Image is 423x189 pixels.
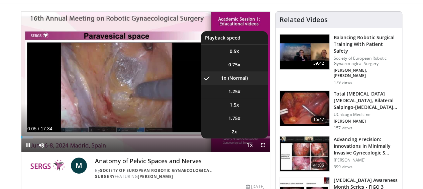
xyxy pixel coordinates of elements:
[138,174,173,179] a: [PERSON_NAME]
[334,125,352,131] p: 157 views
[280,35,329,69] img: 0ea6d4c1-4c24-41be-9a55-97963dbc435c.150x105_q85_crop-smart_upscale.jpg
[228,61,240,68] span: 0.75x
[38,126,39,131] span: /
[228,88,240,95] span: 1.25x
[21,138,35,152] button: Pause
[95,168,212,179] a: Society of European Robotic Gynaecological Surgery
[71,157,87,174] a: M
[334,119,398,124] p: [PERSON_NAME]
[232,128,237,135] span: 2x
[334,164,352,170] p: 399 views
[334,34,398,54] h3: Balancing Robotic Surgical Training With Patient Safety
[280,91,329,126] img: 73c89b7f-3e59-4031-9960-b4dc141d2a10.150x105_q85_crop-smart_upscale.jpg
[243,138,256,152] button: Playback Rate
[256,138,270,152] button: Fullscreen
[221,75,226,81] span: 1x
[311,162,327,169] span: 41:06
[280,34,398,85] a: 59:42 Balancing Robotic Surgical Training With Patient Safety Society of European Robotic Gynaeco...
[334,136,398,156] h3: Advancing Precision: Innovations in Minimally Invasive Gynecologic S…
[280,136,398,172] a: 41:06 Advancing Precision: Innovations in Minimally Invasive Gynecologic S… [PERSON_NAME] 399 views
[334,56,398,66] p: Society of European Robotic Gynaecological Surgery
[334,90,398,111] h3: Total [MEDICAL_DATA] [MEDICAL_DATA], Bilateral Salpingo-[MEDICAL_DATA], an…
[334,80,352,85] p: 179 views
[95,168,264,180] div: By FEATURING
[280,90,398,131] a: 15:47 Total [MEDICAL_DATA] [MEDICAL_DATA], Bilateral Salpingo-[MEDICAL_DATA], an… UChicago Medici...
[228,115,240,122] span: 1.75x
[311,60,327,67] span: 59:42
[230,102,239,108] span: 1.5x
[334,112,398,117] p: UChicago Medicine
[95,157,264,165] h4: Anatomy of Pelvic Spaces and Nerves
[40,126,52,131] span: 17:34
[27,126,36,131] span: 0:05
[21,12,270,152] video-js: Video Player
[230,48,239,55] span: 0.5x
[334,157,398,163] p: [PERSON_NAME]
[35,138,48,152] button: Mute
[27,157,69,174] img: Society of European Robotic Gynaecological Surgery
[21,136,270,138] div: Progress Bar
[280,16,328,24] h4: Related Videos
[311,116,327,123] span: 15:47
[280,136,329,171] img: cba54de4-f190-4931-83b0-75adf3b19971.150x105_q85_crop-smart_upscale.jpg
[334,68,398,78] p: [PERSON_NAME], [PERSON_NAME]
